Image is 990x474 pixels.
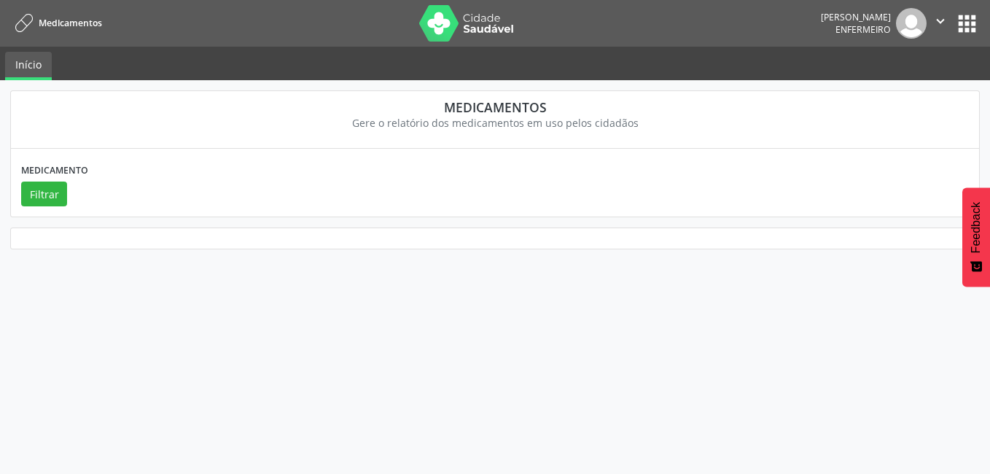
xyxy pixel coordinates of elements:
div: Gere o relatório dos medicamentos em uso pelos cidadãos [21,115,969,131]
button: Feedback - Mostrar pesquisa [962,187,990,287]
label: Medicamento [21,159,88,182]
span: Medicamentos [39,17,102,29]
button: apps [954,11,980,36]
div: Medicamentos [21,99,969,115]
img: img [896,8,927,39]
i:  [932,13,948,29]
span: Enfermeiro [835,23,891,36]
span: Feedback [970,202,983,253]
button: Filtrar [21,182,67,206]
button:  [927,8,954,39]
div: [PERSON_NAME] [821,11,891,23]
a: Medicamentos [10,11,102,35]
a: Início [5,52,52,80]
